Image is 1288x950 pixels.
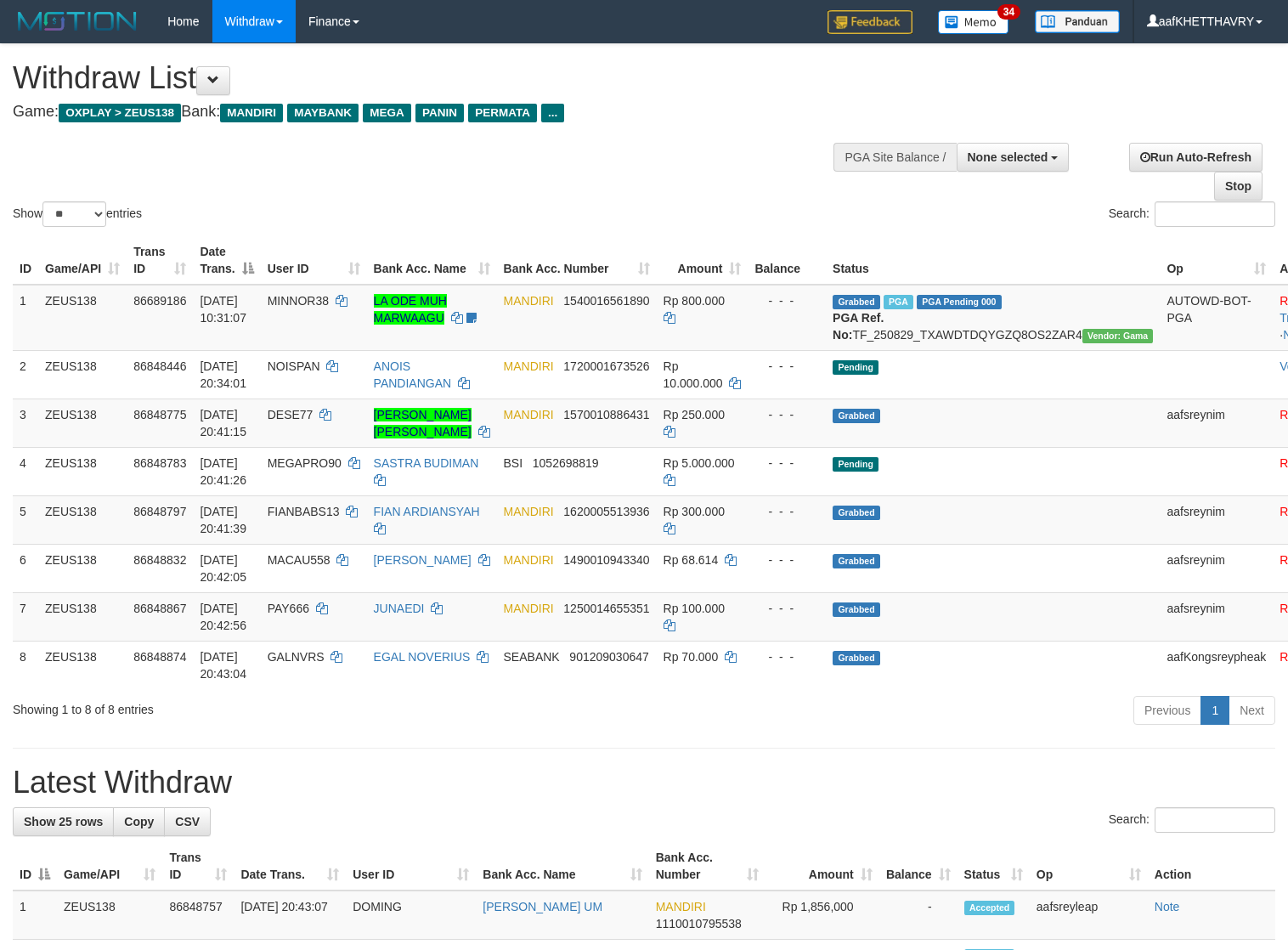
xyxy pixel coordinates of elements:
[261,236,367,285] th: User ID: activate to sort column ascending
[754,600,819,617] div: - - -
[1030,891,1148,940] td: aafsreyleap
[367,236,497,285] th: Bank Acc. Name: activate to sort column ascending
[754,503,819,520] div: - - -
[133,602,186,615] span: 86848867
[234,891,346,940] td: [DATE] 20:43:07
[833,651,880,665] span: Grabbed
[133,408,186,421] span: 86848775
[13,447,38,495] td: 4
[374,505,480,518] a: FIAN ARDIANSYAH
[1155,807,1275,833] input: Search:
[765,842,879,891] th: Amount: activate to sort column ascending
[13,350,38,399] td: 2
[958,842,1030,891] th: Status: activate to sort column ascending
[200,294,246,325] span: [DATE] 10:31:07
[13,592,38,641] td: 7
[504,359,554,373] span: MANDIRI
[879,891,958,940] td: -
[765,891,879,940] td: Rp 1,856,000
[13,236,38,285] th: ID
[200,456,246,487] span: [DATE] 20:41:26
[346,842,476,891] th: User ID: activate to sort column ascending
[363,104,411,122] span: MEGA
[754,648,819,665] div: - - -
[1082,329,1154,343] span: Vendor URL: https://trx31.1velocity.biz
[38,447,127,495] td: ZEUS138
[828,10,912,34] img: Feedback.jpg
[664,602,725,615] span: Rp 100.000
[1035,10,1120,33] img: panduan.png
[504,602,554,615] span: MANDIRI
[287,104,359,122] span: MAYBANK
[563,408,649,421] span: Copy 1570010886431 to clipboard
[833,457,878,472] span: Pending
[200,408,246,438] span: [DATE] 20:41:15
[38,350,127,399] td: ZEUS138
[563,602,649,615] span: Copy 1250014655351 to clipboard
[826,236,1160,285] th: Status
[968,150,1048,164] span: None selected
[664,408,725,421] span: Rp 250.000
[38,495,127,544] td: ZEUS138
[374,456,479,470] a: SASTRA BUDIMAN
[38,399,127,447] td: ZEUS138
[1160,592,1273,641] td: aafsreynim
[200,553,246,584] span: [DATE] 20:42:05
[664,505,725,518] span: Rp 300.000
[833,143,956,172] div: PGA Site Balance /
[1133,696,1201,725] a: Previous
[268,294,329,308] span: MINNOR38
[1214,172,1263,201] a: Stop
[1160,285,1273,351] td: AUTOWD-BOT-PGA
[504,408,554,421] span: MANDIRI
[656,917,742,930] span: Copy 1110010795538 to clipboard
[563,505,649,518] span: Copy 1620005513936 to clipboard
[133,650,186,664] span: 86848874
[1200,696,1229,725] a: 1
[268,553,330,567] span: MACAU558
[569,650,648,664] span: Copy 901209030647 to clipboard
[57,842,162,891] th: Game/API: activate to sort column ascending
[374,650,471,664] a: EGAL NOVERIUS
[38,592,127,641] td: ZEUS138
[563,553,649,567] span: Copy 1490010943340 to clipboard
[504,294,554,308] span: MANDIRI
[664,294,725,308] span: Rp 800.000
[664,359,723,390] span: Rp 10.000.000
[1160,236,1273,285] th: Op: activate to sort column ascending
[1155,201,1275,227] input: Search:
[833,554,880,568] span: Grabbed
[833,409,880,423] span: Grabbed
[374,294,447,325] a: LA ODE MUH MARWAAGU
[268,359,320,373] span: NOISPAN
[133,294,186,308] span: 86689186
[374,553,472,567] a: [PERSON_NAME]
[754,358,819,375] div: - - -
[533,456,599,470] span: Copy 1052698819 to clipboard
[754,406,819,423] div: - - -
[200,650,246,681] span: [DATE] 20:43:04
[997,4,1020,20] span: 34
[1160,641,1273,689] td: aafKongsreypheak
[657,236,749,285] th: Amount: activate to sort column ascending
[200,602,246,632] span: [DATE] 20:42:56
[664,650,719,664] span: Rp 70.000
[964,901,1015,915] span: Accepted
[884,295,913,309] span: Marked by aafkaynarin
[268,650,325,664] span: GALNVRS
[541,104,564,122] span: ...
[13,104,842,121] h4: Game: Bank:
[38,236,127,285] th: Game/API: activate to sort column ascending
[127,236,193,285] th: Trans ID: activate to sort column ascending
[162,842,234,891] th: Trans ID: activate to sort column ascending
[162,891,234,940] td: 86848757
[13,766,1275,800] h1: Latest Withdraw
[13,694,524,718] div: Showing 1 to 8 of 8 entries
[1160,399,1273,447] td: aafsreynim
[200,359,246,390] span: [DATE] 20:34:01
[664,456,735,470] span: Rp 5.000.000
[497,236,657,285] th: Bank Acc. Number: activate to sort column ascending
[917,295,1002,309] span: PGA Pending
[1148,842,1275,891] th: Action
[1160,495,1273,544] td: aafsreynim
